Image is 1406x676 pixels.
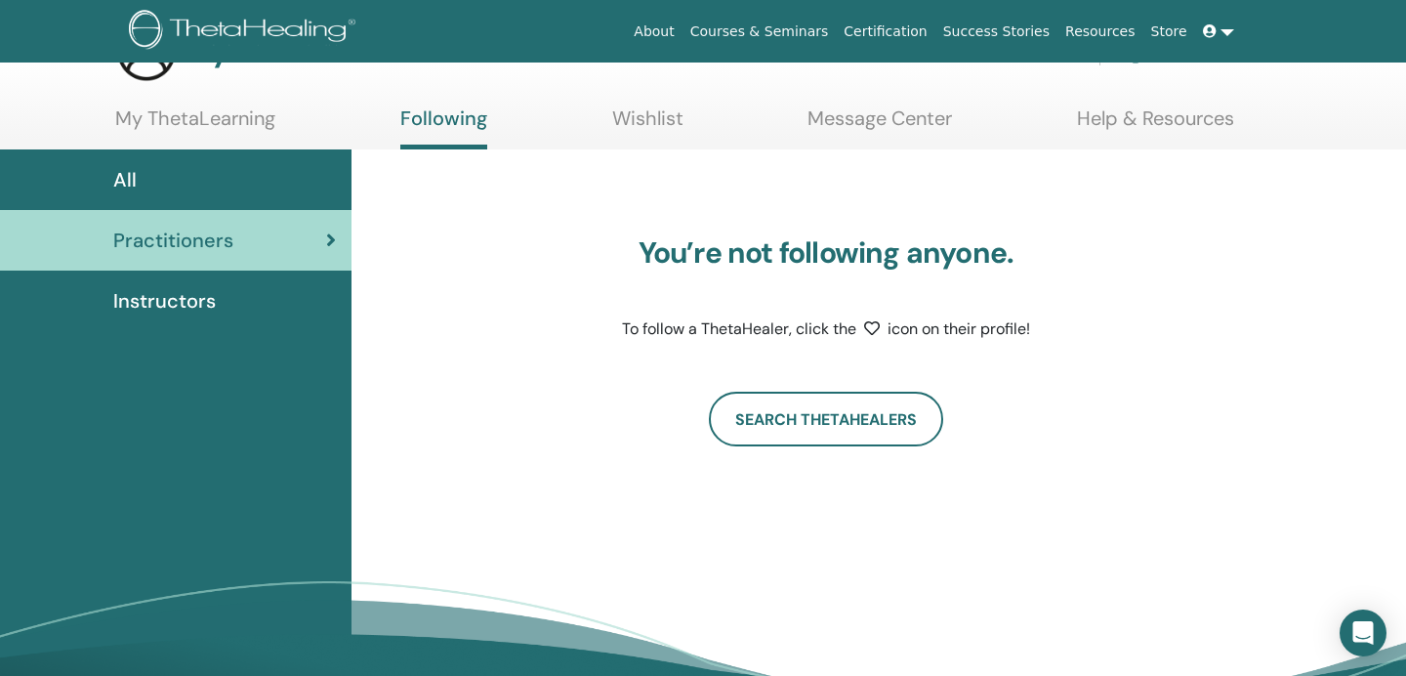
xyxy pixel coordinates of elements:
[1143,14,1195,50] a: Store
[836,14,934,50] a: Certification
[129,10,362,54] img: logo.png
[626,14,682,50] a: About
[113,165,137,194] span: All
[582,317,1070,341] p: To follow a ThetaHealer, click the icon on their profile!
[935,14,1057,50] a: Success Stories
[709,392,943,446] a: Search ThetaHealers
[113,226,233,255] span: Practitioners
[113,286,216,316] span: Instructors
[115,106,275,145] a: My ThetaLearning
[582,235,1070,271] h3: You’re not following anyone.
[807,106,952,145] a: Message Center
[1340,610,1386,656] div: Open Intercom Messenger
[1057,14,1143,50] a: Resources
[400,106,487,149] a: Following
[186,34,385,69] h3: My Dashboard
[612,106,683,145] a: Wishlist
[682,14,837,50] a: Courses & Seminars
[1077,106,1234,145] a: Help & Resources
